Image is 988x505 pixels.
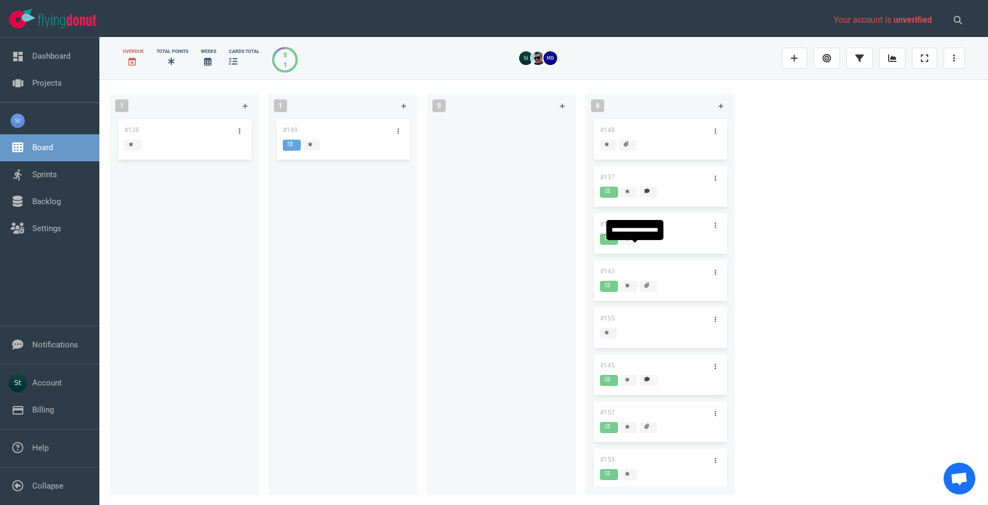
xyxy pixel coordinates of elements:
[123,48,144,55] div: Overdue
[124,126,139,134] a: #138
[283,126,298,134] a: #149
[600,362,615,369] a: #145
[229,48,260,55] div: cards total
[600,173,615,181] a: #137
[600,315,615,322] a: #155
[944,463,975,494] div: Open chat
[32,443,49,453] a: Help
[600,221,615,228] a: #132
[600,126,615,134] a: #148
[32,143,53,152] a: Board
[274,99,287,112] span: 1
[32,481,63,491] a: Collapse
[519,51,533,65] img: 26
[32,170,57,179] a: Sprints
[600,409,615,416] a: #157
[432,99,446,112] span: 0
[283,60,287,70] div: 1
[32,405,54,415] a: Billing
[32,224,61,233] a: Settings
[32,78,62,88] a: Projects
[591,99,604,112] span: 8
[834,15,932,25] span: Your account is
[543,51,557,65] img: 26
[32,378,62,388] a: Account
[531,51,545,65] img: 26
[600,268,615,275] a: #143
[38,14,96,28] img: Flying Donut text logo
[115,99,128,112] span: 1
[156,48,188,55] div: Total Points
[201,48,216,55] div: Weeks
[600,456,615,463] a: #153
[32,51,70,61] a: Dashboard
[32,197,61,206] a: Backlog
[893,15,932,25] span: unverified
[32,340,78,350] a: Notifications
[283,50,287,60] div: 8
